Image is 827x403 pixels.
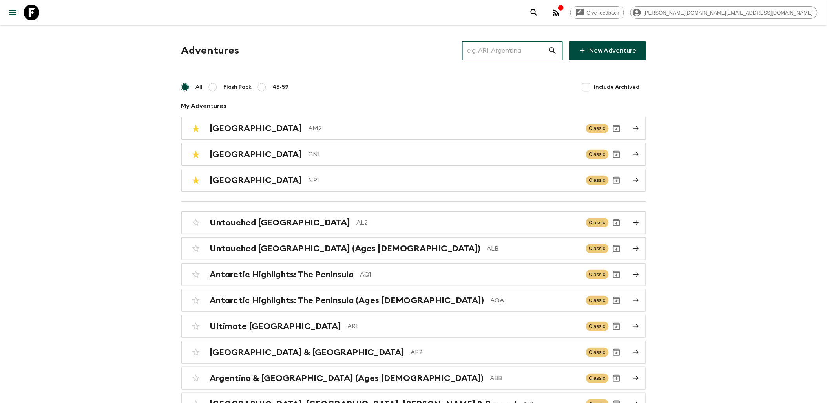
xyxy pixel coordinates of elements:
[609,319,624,334] button: Archive
[210,347,405,357] h2: [GEOGRAPHIC_DATA] & [GEOGRAPHIC_DATA]
[210,269,354,280] h2: Antarctic Highlights: The Peninsula
[210,295,484,306] h2: Antarctic Highlights: The Peninsula (Ages [DEMOGRAPHIC_DATA])
[609,147,624,162] button: Archive
[609,344,624,360] button: Archive
[586,270,609,279] span: Classic
[181,263,646,286] a: Antarctic Highlights: The PeninsulaAQ1ClassicArchive
[609,241,624,256] button: Archive
[181,117,646,140] a: [GEOGRAPHIC_DATA]AM2ClassicArchive
[582,10,624,16] span: Give feedback
[181,143,646,166] a: [GEOGRAPHIC_DATA]CN1ClassicArchive
[462,40,548,62] input: e.g. AR1, Argentina
[570,6,624,19] a: Give feedback
[609,293,624,308] button: Archive
[609,267,624,282] button: Archive
[490,374,580,383] p: ABB
[5,5,20,20] button: menu
[609,121,624,136] button: Archive
[594,83,640,91] span: Include Archived
[210,218,351,228] h2: Untouched [GEOGRAPHIC_DATA]
[491,296,580,305] p: AQA
[181,237,646,260] a: Untouched [GEOGRAPHIC_DATA] (Ages [DEMOGRAPHIC_DATA])ALBClassicArchive
[181,367,646,390] a: Argentina & [GEOGRAPHIC_DATA] (Ages [DEMOGRAPHIC_DATA])ABBClassicArchive
[309,176,580,185] p: NP1
[181,289,646,312] a: Antarctic Highlights: The Peninsula (Ages [DEMOGRAPHIC_DATA])AQAClassicArchive
[609,215,624,231] button: Archive
[181,43,239,59] h1: Adventures
[210,175,302,185] h2: [GEOGRAPHIC_DATA]
[210,373,484,383] h2: Argentina & [GEOGRAPHIC_DATA] (Ages [DEMOGRAPHIC_DATA])
[609,172,624,188] button: Archive
[273,83,289,91] span: 45-59
[210,321,341,332] h2: Ultimate [GEOGRAPHIC_DATA]
[360,270,580,279] p: AQ1
[181,101,646,111] p: My Adventures
[586,348,609,357] span: Classic
[586,124,609,133] span: Classic
[586,374,609,383] span: Classic
[586,150,609,159] span: Classic
[181,341,646,364] a: [GEOGRAPHIC_DATA] & [GEOGRAPHIC_DATA]AB2ClassicArchive
[181,315,646,338] a: Ultimate [GEOGRAPHIC_DATA]AR1ClassicArchive
[586,322,609,331] span: Classic
[210,149,302,159] h2: [GEOGRAPHIC_DATA]
[309,150,580,159] p: CN1
[609,370,624,386] button: Archive
[586,218,609,227] span: Classic
[487,244,580,253] p: ALB
[210,244,481,254] h2: Untouched [GEOGRAPHIC_DATA] (Ages [DEMOGRAPHIC_DATA])
[181,211,646,234] a: Untouched [GEOGRAPHIC_DATA]AL2ClassicArchive
[348,322,580,331] p: AR1
[639,10,817,16] span: [PERSON_NAME][DOMAIN_NAME][EMAIL_ADDRESS][DOMAIN_NAME]
[586,296,609,305] span: Classic
[181,169,646,192] a: [GEOGRAPHIC_DATA]NP1ClassicArchive
[586,176,609,185] span: Classic
[569,41,646,60] a: New Adventure
[630,6,818,19] div: [PERSON_NAME][DOMAIN_NAME][EMAIL_ADDRESS][DOMAIN_NAME]
[210,123,302,134] h2: [GEOGRAPHIC_DATA]
[526,5,542,20] button: search adventures
[411,348,580,357] p: AB2
[586,244,609,253] span: Classic
[196,83,203,91] span: All
[357,218,580,227] p: AL2
[309,124,580,133] p: AM2
[224,83,252,91] span: Flash Pack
